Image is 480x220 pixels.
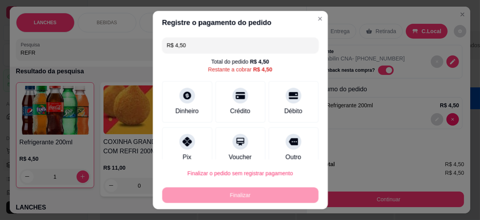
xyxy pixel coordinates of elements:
div: Voucher [228,153,252,162]
div: Outro [286,153,301,162]
header: Registre o pagamento do pedido [152,11,327,34]
div: R$ 4,50 [250,58,269,66]
button: Close [314,12,326,25]
div: Pix [182,153,191,162]
input: Ex.: hambúrguer de cordeiro [166,37,313,53]
div: Dinheiro [175,106,199,116]
button: Finalizar o pedido sem registrar pagamento [162,165,318,181]
div: Restante a cobrar [208,66,272,73]
div: Crédito [230,106,250,116]
div: R$ 4,50 [253,66,272,73]
div: Débito [284,106,302,116]
div: Total do pedido [211,58,269,66]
